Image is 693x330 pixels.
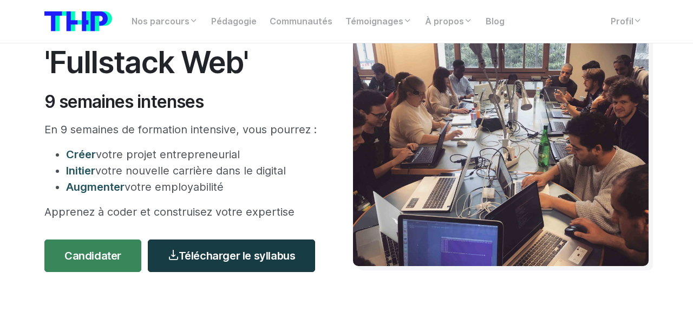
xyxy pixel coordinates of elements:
p: En 9 semaines de formation intensive, vous pourrez : [44,121,321,138]
li: votre projet entrepreneurial [66,146,321,163]
span: Augmenter [66,180,125,193]
a: Blog [479,11,511,33]
a: Témoignages [339,11,419,33]
li: votre employabilité [66,179,321,195]
span: Créer [66,148,96,161]
a: Communautés [263,11,339,33]
h2: 9 semaines intenses [44,92,321,112]
span: Initier [66,164,95,177]
a: Profil [604,11,649,33]
a: Pédagogie [205,11,263,33]
li: votre nouvelle carrière dans le digital [66,163,321,179]
img: logo [44,11,112,31]
h1: Formation 'Fullstack Web' [44,12,321,79]
img: Travail [353,24,649,266]
a: À propos [419,11,479,33]
p: Apprenez à coder et construisez votre expertise [44,204,321,220]
a: Télécharger le syllabus [148,240,315,272]
a: Candidater [44,240,141,272]
a: Nos parcours [125,11,205,33]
